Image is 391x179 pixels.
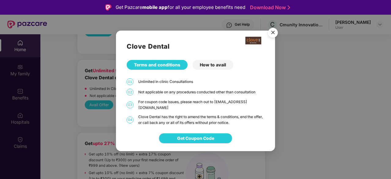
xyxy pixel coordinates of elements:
span: 03 [127,102,133,108]
div: Not applicable on any procedures conducted other than consultation [138,89,264,95]
img: Logo [105,4,111,10]
div: Unlimited In clinic Consultations [138,79,264,85]
h2: Clove Dental [127,41,264,51]
img: clove-dental%20png.png [245,37,261,44]
div: How to avail [192,60,233,70]
span: Get Coupon Code [177,135,214,142]
div: For coupon code issues, please reach out to [EMAIL_ADDRESS][DOMAIN_NAME] [138,99,264,110]
img: svg+xml;base64,PHN2ZyB4bWxucz0iaHR0cDovL3d3dy53My5vcmcvMjAwMC9zdmciIHdpZHRoPSI1NiIgaGVpZ2h0PSI1Ni... [264,25,281,42]
button: Get Coupon Code [159,133,232,144]
span: 02 [127,89,133,95]
span: 01 [127,78,133,85]
div: Terms and conditions [127,60,188,70]
a: Download Now [250,4,288,11]
strong: mobile app [142,4,168,10]
img: Stroke [288,4,290,11]
span: 04 [127,117,133,123]
button: Close [264,25,281,41]
div: Clove Dental has the right to amend the terms & conditions, end the offer, or call back any or al... [138,114,264,126]
div: Get Pazcare for all your employee benefits need [116,4,245,11]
